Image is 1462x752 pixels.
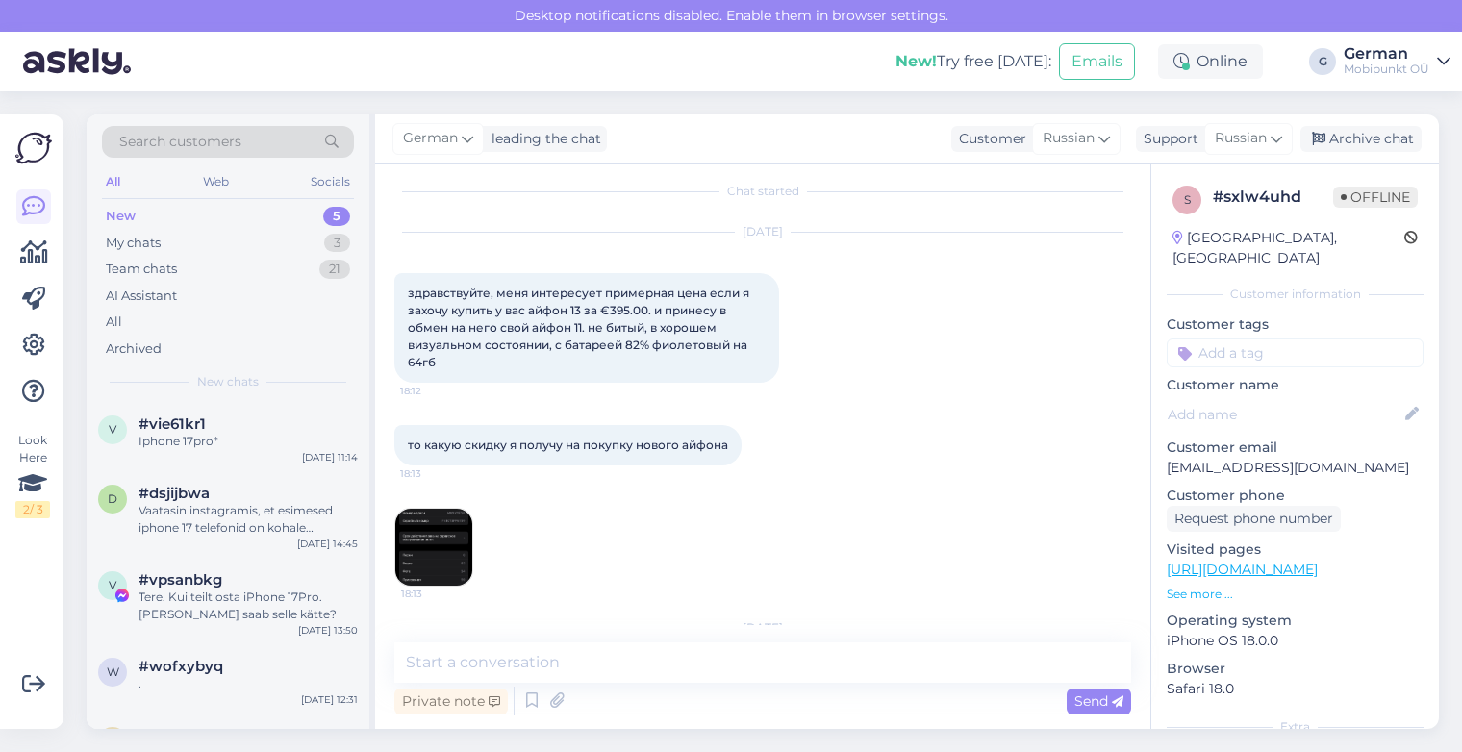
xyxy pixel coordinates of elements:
span: #vpsanbkg [139,571,222,589]
span: w [107,664,119,679]
div: All [106,313,122,332]
input: Add a tag [1167,338,1424,367]
div: Request phone number [1167,506,1341,532]
div: Customer information [1167,286,1424,303]
span: Russian [1215,128,1267,149]
div: Web [199,169,233,194]
p: [EMAIL_ADDRESS][DOMAIN_NAME] [1167,458,1424,478]
div: Mobipunkt OÜ [1344,62,1429,77]
span: v [109,578,116,592]
div: [DATE] 11:14 [302,450,358,464]
button: Emails [1059,43,1135,80]
div: Extra [1167,718,1424,736]
p: Safari 18.0 [1167,679,1424,699]
div: Look Here [15,432,50,518]
span: German [403,128,458,149]
div: New [106,207,136,226]
a: GermanMobipunkt OÜ [1344,46,1450,77]
span: New chats [197,373,259,390]
div: Vaatasin instagramis, et esimesed iphone 17 telefonid on kohale jõudnud. Millal hakkab tarne baas... [139,502,358,537]
p: Operating system [1167,611,1424,631]
div: # sxlw4uhd [1213,186,1333,209]
div: 3 [324,234,350,253]
span: #dsjijbwa [139,485,210,502]
p: See more ... [1167,586,1424,603]
div: Try free [DATE]: [895,50,1051,73]
p: Customer tags [1167,314,1424,335]
div: German [1344,46,1429,62]
div: Tere. Kui teilt osta iPhone 17Pro. [PERSON_NAME] saab selle kätte? [139,589,358,623]
span: то какую скидку я получу на покупку нового айфона [408,438,728,452]
span: s [1184,192,1191,207]
div: All [102,169,124,194]
span: #vie61kr1 [139,415,206,433]
div: Archive chat [1300,126,1422,152]
p: Browser [1167,659,1424,679]
div: AI Assistant [106,287,177,306]
div: Team chats [106,260,177,279]
div: leading the chat [484,129,601,149]
div: Online [1158,44,1263,79]
span: Offline [1333,187,1418,208]
div: Support [1136,129,1198,149]
span: 18:13 [400,466,472,481]
div: 2 / 3 [15,501,50,518]
p: Customer name [1167,375,1424,395]
span: d [108,491,117,506]
span: 18:13 [401,587,473,601]
div: Iphone 17pro* [139,433,358,450]
div: My chats [106,234,161,253]
span: Send [1074,692,1123,710]
div: [DATE] [394,223,1131,240]
img: Askly Logo [15,130,52,166]
div: . [139,675,358,692]
div: [DATE] 12:31 [301,692,358,707]
div: G [1309,48,1336,75]
span: Russian [1043,128,1095,149]
div: 21 [319,260,350,279]
div: Socials [307,169,354,194]
p: Visited pages [1167,539,1424,560]
div: Chat started [394,183,1131,200]
div: [DATE] [394,619,1131,637]
p: Customer email [1167,438,1424,458]
div: Archived [106,339,162,359]
div: Customer [951,129,1026,149]
div: Private note [394,689,508,714]
a: [URL][DOMAIN_NAME] [1167,561,1318,578]
span: v [109,422,116,437]
div: [DATE] 14:45 [297,537,358,551]
div: 5 [323,207,350,226]
input: Add name [1168,404,1401,425]
img: Attachment [395,509,472,586]
div: [GEOGRAPHIC_DATA], [GEOGRAPHIC_DATA] [1172,228,1404,268]
p: iPhone OS 18.0.0 [1167,631,1424,651]
span: Search customers [119,132,241,152]
div: [DATE] 13:50 [298,623,358,638]
span: #wofxybyq [139,658,223,675]
span: monika.aedma@gmail.com [139,727,339,744]
b: New! [895,52,937,70]
span: 18:12 [400,384,472,398]
span: здравствуйте, меня интересует примерная цена если я захочу купить у вас айфон 13 за €395.00. и пр... [408,286,752,369]
p: Customer phone [1167,486,1424,506]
